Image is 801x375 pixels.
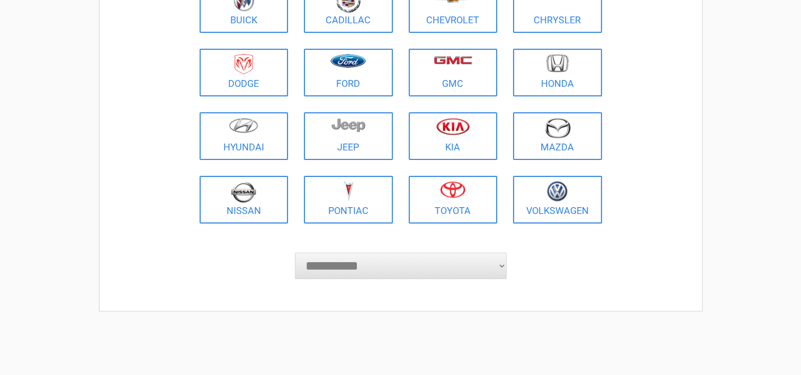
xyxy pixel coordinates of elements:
a: Dodge [200,49,289,96]
img: volkswagen [547,181,568,202]
a: GMC [409,49,498,96]
img: pontiac [343,181,354,201]
img: nissan [231,181,256,203]
img: mazda [544,118,571,138]
a: Mazda [513,112,602,160]
a: Jeep [304,112,393,160]
a: Kia [409,112,498,160]
img: dodge [235,54,253,75]
a: Honda [513,49,602,96]
a: Hyundai [200,112,289,160]
img: toyota [440,181,465,198]
img: jeep [331,118,365,132]
a: Volkswagen [513,176,602,224]
img: ford [330,54,366,68]
a: Ford [304,49,393,96]
a: Pontiac [304,176,393,224]
img: gmc [434,56,472,65]
img: hyundai [229,118,258,133]
img: kia [436,118,470,135]
a: Nissan [200,176,289,224]
a: Toyota [409,176,498,224]
img: honda [546,54,569,73]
